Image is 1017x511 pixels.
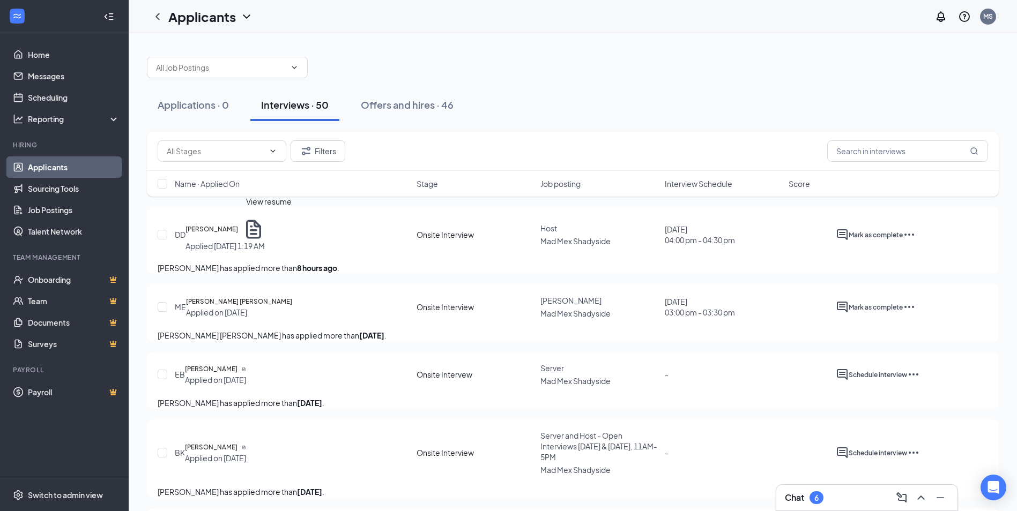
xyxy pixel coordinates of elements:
div: Hiring [13,140,117,149]
h5: [PERSON_NAME] [185,442,237,453]
input: All Stages [167,145,264,157]
a: Home [28,44,120,65]
span: Score [789,178,810,189]
div: ME [175,302,186,312]
p: [PERSON_NAME] has applied more than . [158,486,988,498]
a: Job Postings [28,199,120,221]
div: Applied on [DATE] [185,374,246,385]
svg: ActiveChat [836,300,849,313]
button: Schedule interview [849,368,907,381]
div: Interviews · 50 [261,98,329,111]
svg: ActiveChat [836,446,849,459]
svg: WorkstreamLogo [12,11,23,21]
a: Sourcing Tools [28,178,120,199]
button: Mark as complete [849,228,903,241]
div: EB [175,369,185,380]
div: View resume [246,196,292,207]
p: [PERSON_NAME] has applied more than . [158,262,988,274]
span: Job posting [540,178,581,189]
span: - [665,370,669,379]
p: [PERSON_NAME] has applied more than . [158,397,988,409]
p: Mad Mex Shadyside [540,236,658,246]
h3: Chat [785,492,804,504]
b: 8 hours ago [297,263,337,273]
span: - [665,448,669,457]
a: TeamCrown [28,290,120,312]
span: [PERSON_NAME] [540,296,602,305]
div: Applied on [DATE] [185,453,246,463]
p: Mad Mex Shadyside [540,308,658,319]
svg: Document [242,445,246,449]
a: PayrollCrown [28,381,120,403]
span: Mark as complete [849,231,903,239]
span: Schedule interview [849,449,907,457]
svg: MagnifyingGlass [970,147,978,155]
svg: ActiveChat [836,228,849,241]
div: Reporting [28,114,120,124]
a: Applicants [28,156,120,178]
b: [DATE] [359,330,384,340]
div: [DATE] [665,224,735,245]
span: Stage [417,178,438,189]
span: Name · Applied On [175,178,240,189]
div: Team Management [13,253,117,262]
svg: ChevronUp [915,491,927,504]
svg: Settings [13,490,24,500]
div: 6 [814,493,819,502]
div: BK [175,447,185,458]
h5: [PERSON_NAME] [185,364,237,374]
svg: ChevronLeft [151,10,164,23]
span: Interview Schedule [665,178,732,189]
svg: ChevronDown [269,147,277,155]
div: Onsite Interview [417,447,474,458]
span: Host [540,223,557,233]
div: Onsite Interview [417,302,474,312]
p: Mad Mex Shadyside [540,464,658,475]
svg: ChevronDown [240,10,253,23]
svg: Analysis [13,114,24,124]
svg: Collapse [103,11,114,22]
span: Server and Host - Open Interviews [DATE] & [DATE], 11AM-5PM [540,431,657,462]
button: Mark as complete [849,300,903,313]
svg: ActiveChat [836,368,849,381]
div: MS [983,12,993,21]
svg: Ellipses [903,300,916,313]
p: Mad Mex Shadyside [540,375,658,386]
b: [DATE] [297,487,322,497]
div: Switch to admin view [28,490,103,500]
button: Minimize [932,489,949,506]
div: Applied on [DATE] [186,307,292,318]
svg: ComposeMessage [895,491,908,504]
a: Talent Network [28,221,120,242]
a: Scheduling [28,87,120,108]
input: All Job Postings [156,62,286,73]
a: DocumentsCrown [28,312,120,333]
h5: [PERSON_NAME] [185,224,238,235]
div: Offers and hires · 46 [361,98,454,111]
div: Payroll [13,365,117,374]
div: Onsite Interview [417,229,474,240]
input: Search in interviews [827,140,988,162]
div: Applied [DATE] 1:19 AM [185,241,265,251]
a: Messages [28,65,120,87]
svg: QuestionInfo [958,10,971,23]
b: [DATE] [297,398,322,408]
button: ComposeMessage [893,489,910,506]
button: ChevronUp [912,489,930,506]
p: [PERSON_NAME] [PERSON_NAME] has applied more than . [158,329,988,341]
svg: Filter [300,145,313,157]
span: 04:00 pm - 04:30 pm [665,235,735,245]
h1: Applicants [168,7,236,26]
svg: Ellipses [907,368,920,381]
svg: Minimize [934,491,947,504]
div: Open Intercom Messenger [981,475,1006,500]
span: Schedule interview [849,371,907,379]
svg: Document [242,218,265,241]
div: Onsite Intervew [417,369,472,380]
button: Schedule interview [849,446,907,459]
button: Filter Filters [291,140,345,162]
span: Server [540,363,564,373]
svg: Notifications [934,10,947,23]
a: SurveysCrown [28,333,120,355]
